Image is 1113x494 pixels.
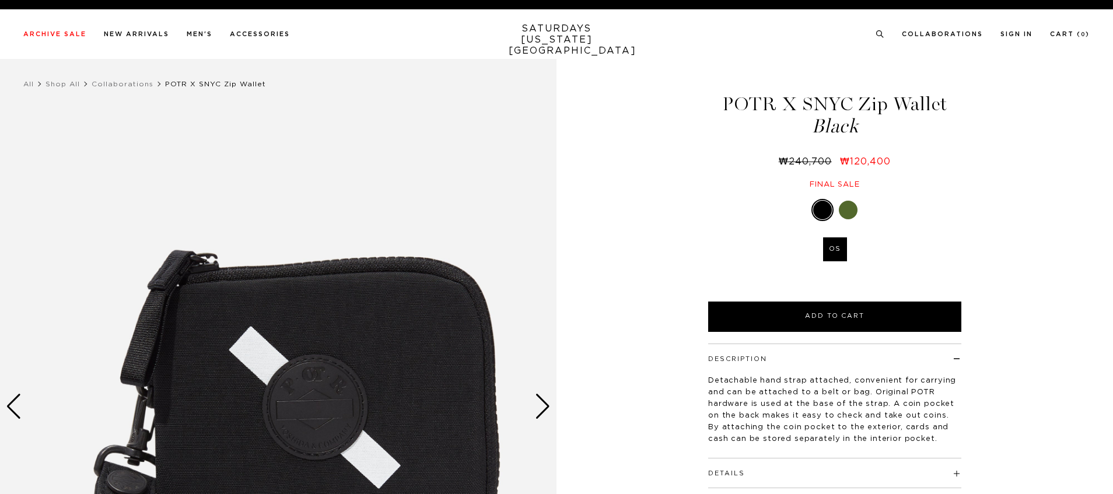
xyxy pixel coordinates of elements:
[104,31,169,37] a: New Arrivals
[23,80,34,87] a: All
[779,157,836,166] del: ₩240,700
[45,80,80,87] a: Shop All
[706,94,963,136] h1: POTR X SNYC Zip Wallet
[708,302,961,332] button: Add to Cart
[1050,31,1090,37] a: Cart (0)
[708,356,767,362] button: Description
[902,31,983,37] a: Collaborations
[840,157,891,166] span: ₩120,400
[708,375,961,445] p: Detachable hand strap attached, convenient for carrying and can be attached to a belt or bag. Ori...
[92,80,153,87] a: Collaborations
[706,180,963,190] div: Final sale
[6,394,22,419] div: Previous slide
[706,117,963,136] span: Black
[1000,31,1032,37] a: Sign In
[823,237,847,261] label: OS
[230,31,290,37] a: Accessories
[708,470,745,477] button: Details
[165,80,266,87] span: POTR X SNYC Zip Wallet
[23,31,86,37] a: Archive Sale
[509,23,605,57] a: SATURDAYS[US_STATE][GEOGRAPHIC_DATA]
[535,394,551,419] div: Next slide
[1081,32,1086,37] small: 0
[187,31,212,37] a: Men's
